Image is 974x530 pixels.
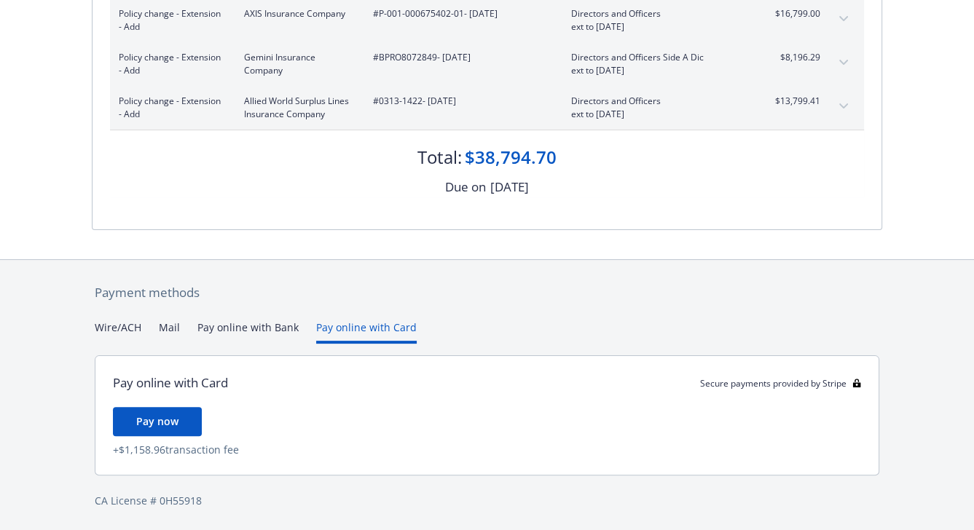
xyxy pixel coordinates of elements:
[571,95,742,108] span: Directors and Officers
[136,414,178,428] span: Pay now
[119,51,221,77] span: Policy change - Extension - Add
[110,42,864,86] div: Policy change - Extension - AddGemini Insurance Company#BPRO8072849- [DATE]Directors and Officers...
[766,95,820,108] span: $13,799.41
[373,95,548,108] span: #0313-1422 - [DATE]
[113,407,202,436] button: Pay now
[373,51,548,64] span: #BPRO8072849 - [DATE]
[832,7,855,31] button: expand content
[197,320,299,344] button: Pay online with Bank
[95,320,141,344] button: Wire/ACH
[159,320,180,344] button: Mail
[571,51,742,64] span: Directors and Officers Side A Dic
[417,145,462,170] div: Total:
[244,7,350,20] span: AXIS Insurance Company
[571,95,742,121] span: Directors and Officersext to [DATE]
[832,95,855,118] button: expand content
[766,51,820,64] span: $8,196.29
[95,283,879,302] div: Payment methods
[244,95,350,121] span: Allied World Surplus Lines Insurance Company
[445,178,486,197] div: Due on
[571,7,742,33] span: Directors and Officersext to [DATE]
[95,493,879,508] div: CA License # 0H55918
[465,145,557,170] div: $38,794.70
[571,108,742,121] span: ext to [DATE]
[766,7,820,20] span: $16,799.00
[110,86,864,130] div: Policy change - Extension - AddAllied World Surplus Lines Insurance Company#0313-1422- [DATE]Dire...
[571,20,742,33] span: ext to [DATE]
[490,178,529,197] div: [DATE]
[113,373,228,392] div: Pay online with Card
[832,51,855,74] button: expand content
[113,442,861,457] div: + $1,158.96 transaction fee
[571,51,742,77] span: Directors and Officers Side A Dicext to [DATE]
[119,95,221,121] span: Policy change - Extension - Add
[700,377,861,389] div: Secure payments provided by Stripe
[244,51,350,77] span: Gemini Insurance Company
[571,7,742,20] span: Directors and Officers
[373,7,548,20] span: #P-001-000675402-01 - [DATE]
[316,320,417,344] button: Pay online with Card
[571,64,742,77] span: ext to [DATE]
[119,7,221,33] span: Policy change - Extension - Add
